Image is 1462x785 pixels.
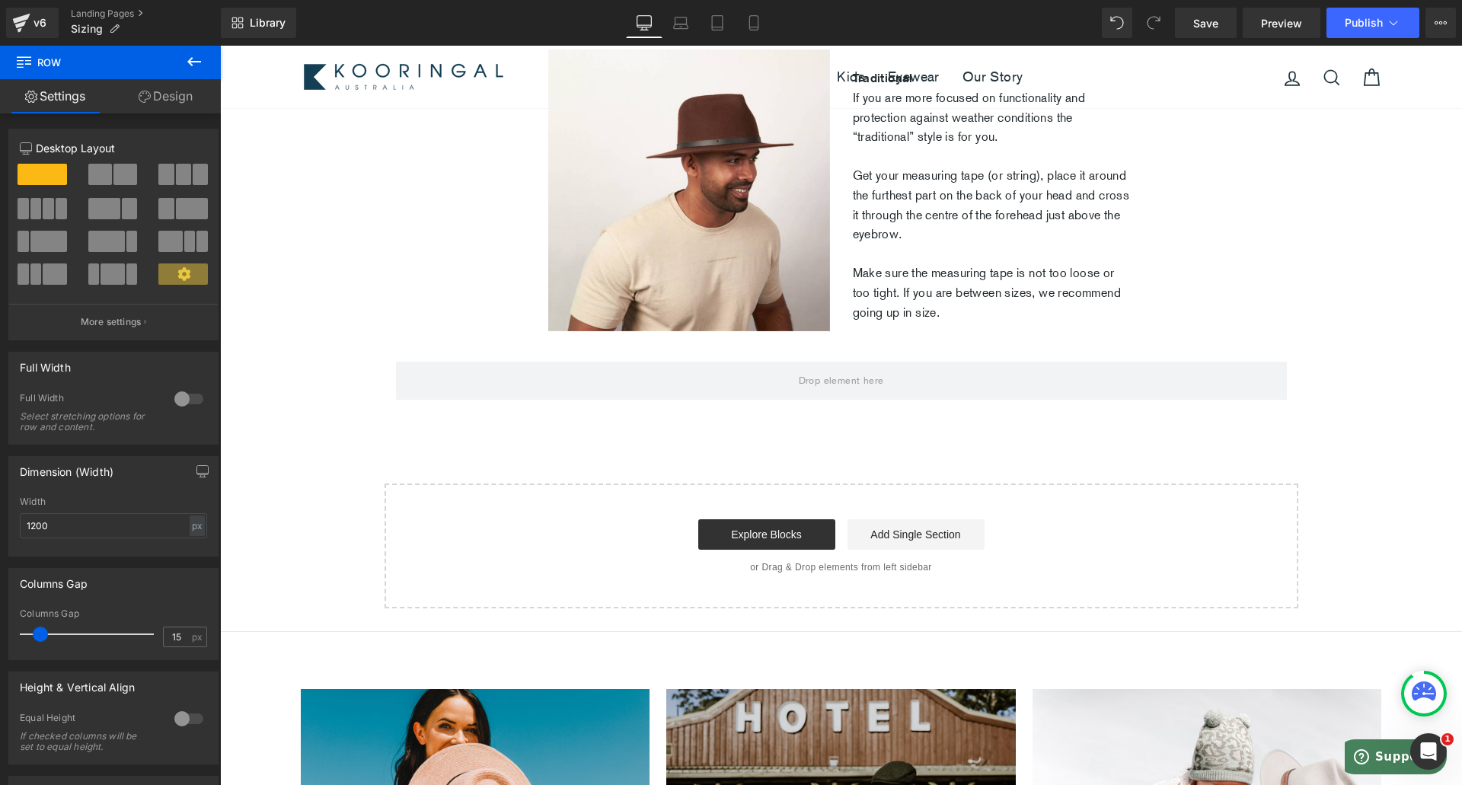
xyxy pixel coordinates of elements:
a: Tablet [699,8,736,38]
span: 1 [1441,733,1454,745]
p: More settings [81,315,142,329]
span: Preview [1261,15,1302,31]
button: More settings [9,304,218,340]
a: Explore Blocks [478,474,615,504]
div: Height & Vertical Align [20,672,135,694]
input: auto [20,513,207,538]
span: Save [1193,15,1218,31]
button: More [1425,8,1456,38]
p: Get your measuring tape (or string), place it around the furthest part on the back of your head a... [633,120,915,198]
div: If checked columns will be set to equal height. [20,731,157,752]
div: Width [20,496,207,507]
span: px [192,632,205,642]
a: New Library [221,8,296,38]
p: Make sure the measuring tape is not too loose or too tight. If you are between sizes, we recommen... [633,218,915,276]
span: Sizing [71,23,103,35]
button: Undo [1102,8,1132,38]
a: v6 [6,8,59,38]
a: Preview [1243,8,1320,38]
a: Mobile [736,8,772,38]
p: Desktop Layout [20,140,207,156]
a: Desktop [626,8,662,38]
div: Select stretching options for row and content. [20,411,157,432]
div: Equal Height [20,712,159,728]
span: Library [250,16,286,30]
button: Publish [1326,8,1419,38]
p: If you are more focused on functionality and protection against weather conditions the “tradition... [633,43,915,120]
div: Full Width [20,392,159,408]
div: Columns Gap [20,608,207,619]
span: Row [15,46,168,79]
iframe: Opens a widget where you can find more information [1125,694,1227,732]
a: Landing Pages [71,8,221,20]
span: Publish [1345,17,1383,29]
div: Full Width [20,353,71,374]
a: Design [110,79,221,113]
a: Laptop [662,8,699,38]
div: v6 [30,13,49,33]
div: Dimension (Width) [20,457,113,478]
p: or Drag & Drop elements from left sidebar [189,516,1054,527]
div: Columns Gap [20,569,88,590]
div: px [190,515,205,536]
a: Add Single Section [627,474,765,504]
button: Redo [1138,8,1169,38]
b: Traditional [633,25,693,40]
iframe: Intercom live chat [1410,733,1447,770]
